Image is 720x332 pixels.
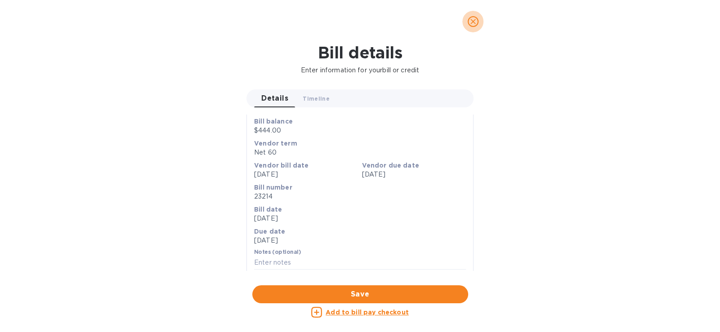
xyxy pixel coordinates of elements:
input: Enter notes [254,256,466,270]
p: [DATE] [254,170,358,179]
span: Details [261,92,288,105]
p: 23214 [254,192,466,201]
button: close [462,11,484,32]
p: Net 60 [254,148,466,157]
p: $444.00 [254,126,466,135]
b: Vendor due date [362,162,419,169]
b: Vendor term [254,140,297,147]
span: Timeline [303,94,330,103]
p: [DATE] [254,236,466,245]
b: Bill number [254,184,292,191]
b: Bill balance [254,118,293,125]
span: Save [259,289,461,300]
b: Bill date [254,206,282,213]
button: Save [252,285,468,303]
p: [DATE] [254,214,466,223]
u: Add to bill pay checkout [326,309,409,316]
p: [DATE] [362,170,466,179]
h1: Bill details [7,43,713,62]
label: Notes (optional) [254,250,301,255]
p: Enter information for your bill or credit [7,66,713,75]
b: Due date [254,228,285,235]
b: Vendor bill date [254,162,309,169]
